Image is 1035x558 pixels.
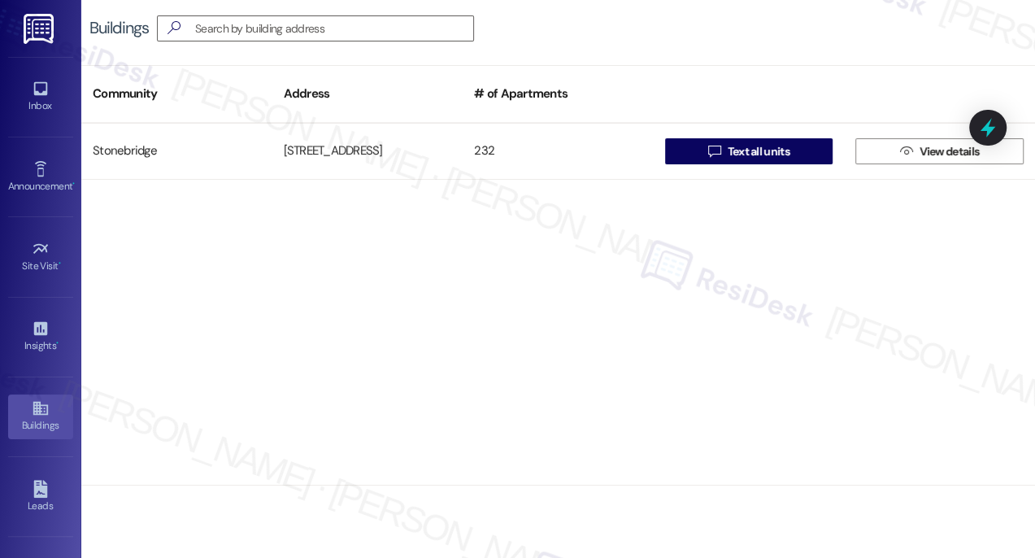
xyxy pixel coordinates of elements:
div: # of Apartments [463,74,654,114]
div: Stonebridge [81,135,272,168]
span: • [56,338,59,349]
button: Text all units [665,138,833,164]
input: Search by building address [195,17,473,40]
div: [STREET_ADDRESS] [272,135,463,168]
a: Site Visit • [8,235,73,279]
button: View details [855,138,1024,164]
div: 232 [463,135,654,168]
i:  [708,145,720,158]
img: ResiDesk Logo [24,14,57,44]
span: Text all units [728,143,789,160]
i:  [161,20,187,37]
span: View details [920,143,980,160]
span: • [72,178,75,190]
div: Community [81,74,272,114]
a: Leads [8,475,73,519]
a: Inbox [8,75,73,119]
div: Address [272,74,463,114]
i:  [900,145,912,158]
span: • [59,258,61,269]
div: Buildings [89,20,149,37]
a: Buildings [8,395,73,438]
a: Insights • [8,315,73,359]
